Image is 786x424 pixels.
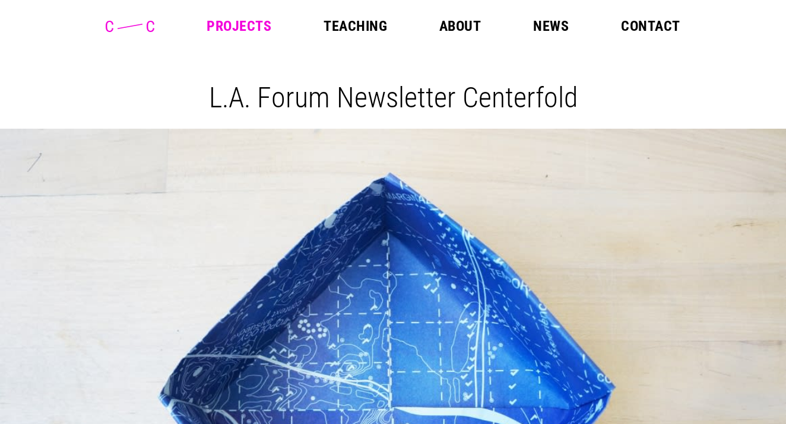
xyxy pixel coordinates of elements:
[207,19,271,33] a: Projects
[207,19,680,33] nav: Main Menu
[533,19,569,33] a: News
[324,19,387,33] a: Teaching
[439,19,481,33] a: About
[621,19,680,33] a: Contact
[9,81,777,114] h1: L.A. Forum Newsletter Centerfold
